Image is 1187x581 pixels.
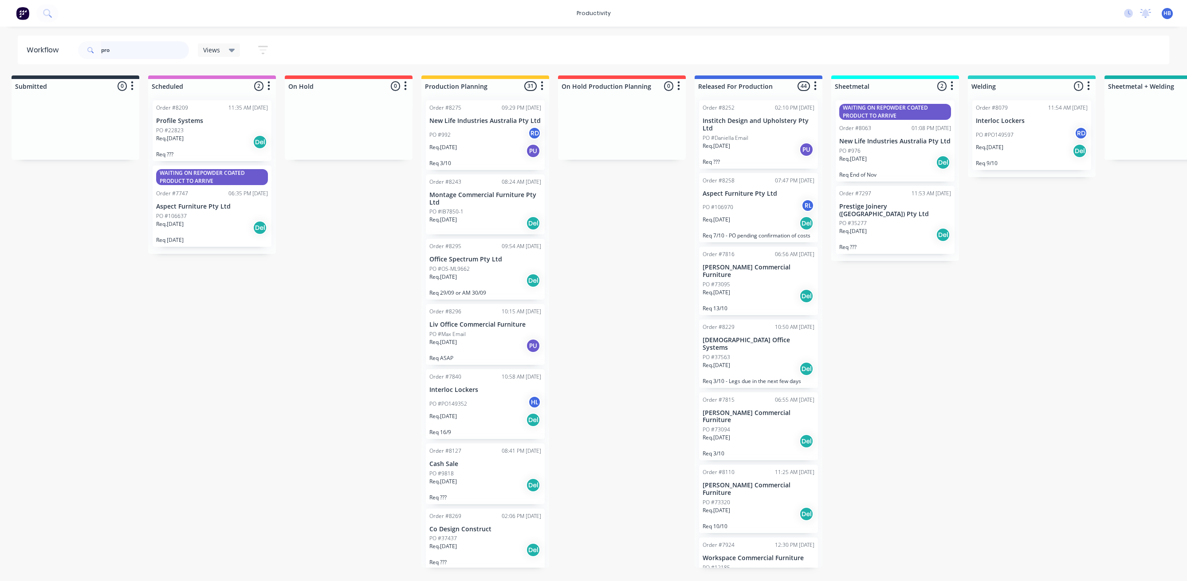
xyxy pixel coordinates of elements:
[429,400,467,408] p: PO #PO149352
[839,244,951,250] p: Req ???
[429,447,461,455] div: Order #8127
[429,216,457,224] p: Req. [DATE]
[156,151,268,158] p: Req ???
[703,554,814,562] p: Workspace Commercial Furniture
[253,135,267,149] div: Del
[976,104,1008,112] div: Order #8079
[699,247,818,315] div: Order #781606:56 AM [DATE][PERSON_NAME] Commercial FurniturePO #73095Req.[DATE]DelReq 13/10
[775,250,814,258] div: 06:56 AM [DATE]
[502,308,541,316] div: 10:15 AM [DATE]
[429,256,541,263] p: Office Spectrum Pty Ltd
[703,190,814,198] p: Aspect Furniture Pty Ltd
[775,177,814,185] div: 07:47 PM [DATE]
[703,117,814,132] p: Institch Design and Upholstery Pty Ltd
[912,124,951,132] div: 01:08 PM [DATE]
[426,443,545,504] div: Order #812708:41 PM [DATE]Cash SalePO #9818Req.[DATE]DelReq ???
[703,104,735,112] div: Order #8252
[156,237,268,243] p: Req [DATE]
[703,203,733,211] p: PO #106970
[839,147,861,155] p: PO #976
[839,203,951,218] p: Prestige Joinery ([GEOGRAPHIC_DATA]) Pty Ltd
[703,216,730,224] p: Req. [DATE]
[703,450,814,457] p: Req 3/10
[526,144,540,158] div: PU
[703,323,735,331] div: Order #8229
[156,212,187,220] p: PO #106637
[429,542,457,550] p: Req. [DATE]
[1073,144,1087,158] div: Del
[839,190,871,198] div: Order #7297
[426,239,545,300] div: Order #829509:54 AM [DATE]Office Spectrum Pty LtdPO #OS-ML9662Req.[DATE]DelReq 29/09 or AM 30/09
[699,173,818,243] div: Order #825807:47 PM [DATE]Aspect Furniture Pty LtdPO #106970RLReq.[DATE]DelReq 7/10 - PO pending ...
[703,264,814,279] p: [PERSON_NAME] Commercial Furniture
[839,219,867,227] p: PO #35277
[839,171,951,178] p: Req End of Nov
[153,166,271,247] div: WAITING ON REPOWDER COATED PRODUCT TO ARRIVEOrder #774706:35 PM [DATE]Aspect Furniture Pty LtdPO ...
[156,104,188,112] div: Order #8209
[429,373,461,381] div: Order #7840
[703,177,735,185] div: Order #8258
[429,559,541,565] p: Req ???
[429,104,461,112] div: Order #8275
[699,100,818,169] div: Order #825202:10 PM [DATE]Institch Design and Upholstery Pty LtdPO #Daniella EmailReq.[DATE]PUReq...
[429,289,541,296] p: Req 29/09 or AM 30/09
[703,361,730,369] p: Req. [DATE]
[839,155,867,163] p: Req. [DATE]
[156,117,268,125] p: Profile Systems
[502,447,541,455] div: 08:41 PM [DATE]
[1163,9,1171,17] span: HB
[426,174,545,235] div: Order #824308:24 AM [DATE]Montage Commercial Furniture Pty LtdPO #IB7850-1Req.[DATE]Del
[703,564,730,572] p: PO #12185
[912,190,951,198] div: 11:53 AM [DATE]
[526,273,540,288] div: Del
[703,434,730,442] p: Req. [DATE]
[429,178,461,186] div: Order #8243
[839,104,951,120] div: WAITING ON REPOWDER COATED PRODUCT TO ARRIVE
[426,369,545,439] div: Order #784010:58 AM [DATE]Interloc LockersPO #PO149352HLReq.[DATE]DelReq 16/9
[429,412,457,420] p: Req. [DATE]
[1048,104,1088,112] div: 11:54 AM [DATE]
[429,338,457,346] p: Req. [DATE]
[703,158,814,165] p: Req ???
[775,541,814,549] div: 12:30 PM [DATE]
[703,305,814,312] p: Req 13/10
[27,45,63,55] div: Workflow
[703,353,730,361] p: PO #37563
[775,468,814,476] div: 11:25 AM [DATE]
[703,378,814,384] p: Req 3/10 - Legs due in the next few days
[429,534,457,542] p: PO #37437
[429,160,541,166] p: Req 3/10
[775,323,814,331] div: 10:50 AM [DATE]
[426,304,545,365] div: Order #829610:15 AM [DATE]Liv Office Commercial FurniturePO #Max EmailReq.[DATE]PUReq ASAP
[976,117,1088,125] p: Interloc Lockers
[526,543,540,557] div: Del
[429,191,541,206] p: Montage Commercial Furniture Pty Ltd
[153,100,271,161] div: Order #820911:35 AM [DATE]Profile SystemsPO #22823Req.[DATE]DelReq ???
[703,482,814,497] p: [PERSON_NAME] Commercial Furniture
[699,320,818,388] div: Order #822910:50 AM [DATE][DEMOGRAPHIC_DATA] Office SystemsPO #37563Req.[DATE]DelReq 3/10 - Legs ...
[703,409,814,424] p: [PERSON_NAME] Commercial Furniture
[426,100,545,170] div: Order #827509:29 PM [DATE]New Life Industries Australia Pty LtdPO #992RDReq.[DATE]PUReq 3/10
[799,434,814,448] div: Del
[799,289,814,303] div: Del
[703,506,730,514] p: Req. [DATE]
[976,131,1014,139] p: PO #PO149597
[703,468,735,476] div: Order #8110
[429,494,541,501] p: Req ???
[703,134,748,142] p: PO #Daniella Email
[429,429,541,435] p: Req 16/9
[156,203,268,210] p: Aspect Furniture Pty Ltd
[16,7,29,20] img: Factory
[839,138,951,145] p: New Life Industries Australia Pty Ltd
[253,221,267,235] div: Del
[228,190,268,198] div: 06:35 PM [DATE]
[528,395,541,409] div: HL
[699,392,818,461] div: Order #781506:55 AM [DATE][PERSON_NAME] Commercial FurniturePO #73094Req.[DATE]DelReq 3/10
[429,273,457,281] p: Req. [DATE]
[502,373,541,381] div: 10:58 AM [DATE]
[156,126,184,134] p: PO #22823
[801,199,814,212] div: RL
[775,104,814,112] div: 02:10 PM [DATE]
[429,242,461,250] div: Order #8295
[429,355,541,361] p: Req ASAP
